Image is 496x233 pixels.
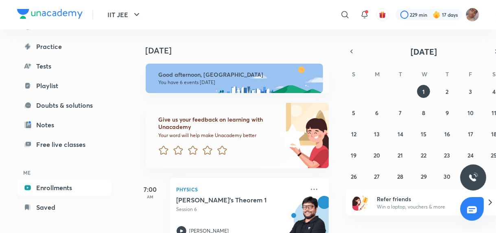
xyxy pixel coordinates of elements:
[351,130,356,138] abbr: October 12, 2025
[444,151,450,159] abbr: October 23, 2025
[394,170,407,183] button: October 28, 2025
[134,184,167,194] h5: 7:00
[398,173,404,180] abbr: October 28, 2025
[417,170,430,183] button: October 29, 2025
[422,88,425,95] abbr: October 1, 2025
[159,71,316,78] h6: Good afternoon, [GEOGRAPHIC_DATA]
[394,149,407,162] button: October 21, 2025
[17,136,111,153] a: Free live classes
[17,9,83,19] img: Company Logo
[492,88,496,95] abbr: October 4, 2025
[253,103,329,168] img: feedback_image
[17,97,111,113] a: Doubts & solutions
[444,173,450,180] abbr: October 30, 2025
[375,70,380,78] abbr: Monday
[398,130,403,138] abbr: October 14, 2025
[352,70,355,78] abbr: Sunday
[17,38,111,55] a: Practice
[468,151,474,159] abbr: October 24, 2025
[433,11,441,19] img: streak
[422,109,425,117] abbr: October 8, 2025
[17,180,111,196] a: Enrollments
[352,194,369,211] img: referral
[177,196,278,204] h5: Gauss's Theorem 1
[421,130,426,138] abbr: October 15, 2025
[446,70,449,78] abbr: Thursday
[422,70,427,78] abbr: Wednesday
[17,199,111,215] a: Saved
[441,127,454,140] button: October 16, 2025
[464,149,477,162] button: October 24, 2025
[399,70,402,78] abbr: Tuesday
[492,70,496,78] abbr: Saturday
[347,127,360,140] button: October 12, 2025
[377,195,477,203] h6: Refer friends
[421,173,427,180] abbr: October 29, 2025
[374,151,380,159] abbr: October 20, 2025
[371,127,384,140] button: October 13, 2025
[159,116,277,131] h6: Give us your feedback on learning with Unacademy
[441,149,454,162] button: October 23, 2025
[347,149,360,162] button: October 19, 2025
[398,151,403,159] abbr: October 21, 2025
[399,109,402,117] abbr: October 7, 2025
[417,149,430,162] button: October 22, 2025
[159,79,316,86] p: You have 6 events [DATE]
[411,46,437,57] span: [DATE]
[376,109,379,117] abbr: October 6, 2025
[177,184,304,194] p: Physics
[379,11,386,18] img: avatar
[374,130,380,138] abbr: October 13, 2025
[371,106,384,119] button: October 6, 2025
[394,127,407,140] button: October 14, 2025
[441,170,454,183] button: October 30, 2025
[377,203,477,211] p: Win a laptop, vouchers & more
[17,9,83,21] a: Company Logo
[376,8,389,21] button: avatar
[103,7,146,23] button: IIT JEE
[444,130,450,138] abbr: October 16, 2025
[134,194,167,199] p: AM
[357,46,491,57] button: [DATE]
[159,132,277,139] p: Your word will help make Unacademy better
[469,88,472,95] abbr: October 3, 2025
[468,130,473,138] abbr: October 17, 2025
[347,106,360,119] button: October 5, 2025
[17,78,111,94] a: Playlist
[351,151,356,159] abbr: October 19, 2025
[421,151,426,159] abbr: October 22, 2025
[146,46,337,55] h4: [DATE]
[417,85,430,98] button: October 1, 2025
[417,106,430,119] button: October 8, 2025
[464,127,477,140] button: October 17, 2025
[468,173,478,182] img: ttu
[17,117,111,133] a: Notes
[374,173,380,180] abbr: October 27, 2025
[351,173,357,180] abbr: October 26, 2025
[371,149,384,162] button: October 20, 2025
[347,170,360,183] button: October 26, 2025
[469,70,472,78] abbr: Friday
[394,106,407,119] button: October 7, 2025
[146,64,323,93] img: afternoon
[468,109,474,117] abbr: October 10, 2025
[441,106,454,119] button: October 9, 2025
[446,88,448,95] abbr: October 2, 2025
[464,85,477,98] button: October 3, 2025
[17,58,111,74] a: Tests
[441,85,454,98] button: October 2, 2025
[371,170,384,183] button: October 27, 2025
[177,206,304,213] p: Session 6
[352,109,355,117] abbr: October 5, 2025
[464,106,477,119] button: October 10, 2025
[417,127,430,140] button: October 15, 2025
[446,109,449,117] abbr: October 9, 2025
[17,166,111,180] h6: ME
[465,8,479,22] img: Rahul 2026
